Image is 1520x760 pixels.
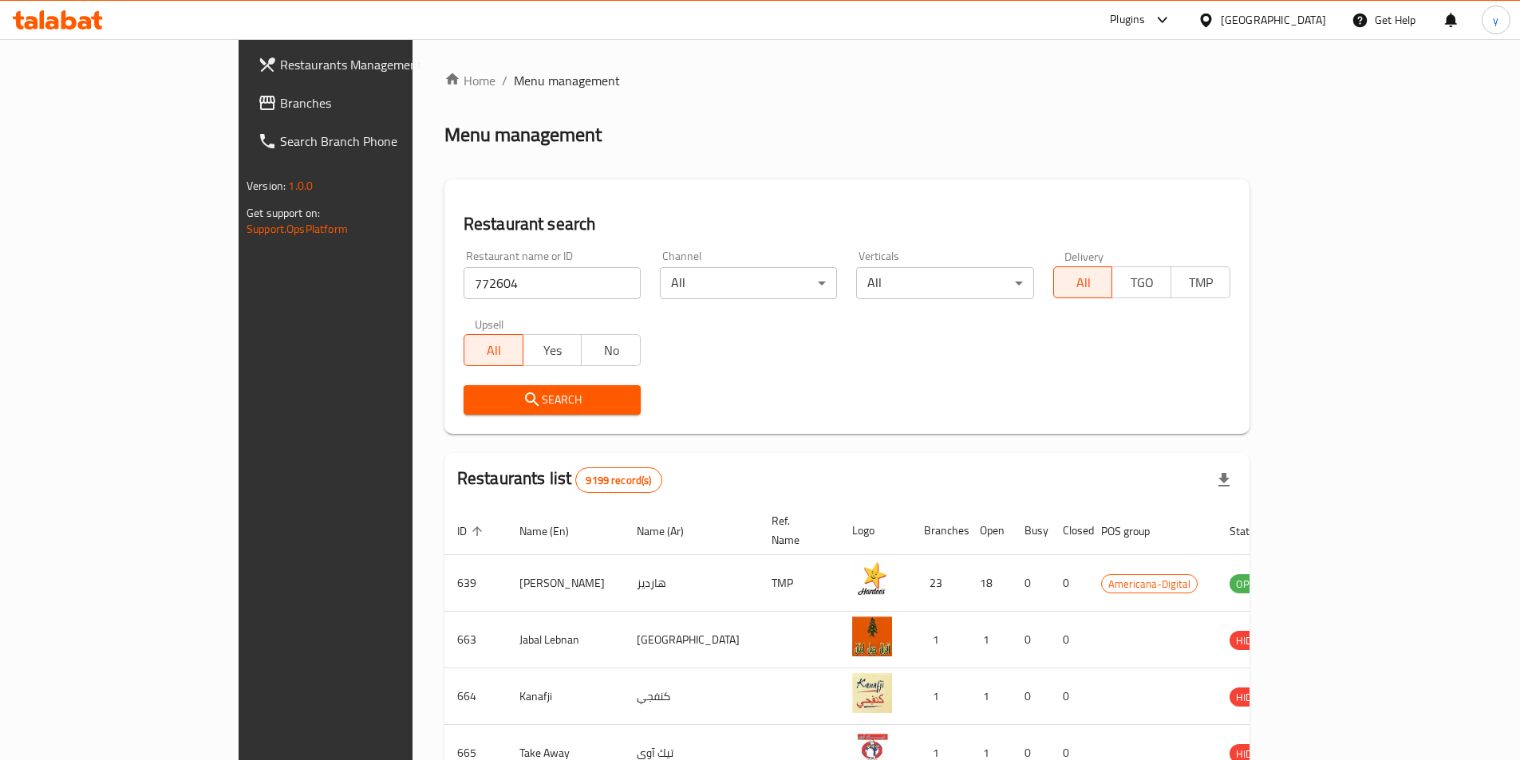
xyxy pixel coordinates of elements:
a: Restaurants Management [245,45,492,84]
span: All [1060,271,1107,294]
span: Restaurants Management [280,55,480,74]
button: Search [464,385,641,415]
div: All [660,267,837,299]
td: Jabal Lebnan [507,612,624,668]
span: Americana-Digital [1102,575,1197,593]
button: TGO [1111,266,1171,298]
label: Delivery [1064,250,1104,262]
button: Yes [523,334,582,366]
td: 1 [967,612,1012,668]
a: Support.OpsPlatform [247,219,348,239]
h2: Restaurants list [457,467,662,493]
span: POS group [1101,522,1171,541]
input: Search for restaurant name or ID.. [464,267,641,299]
div: Export file [1205,461,1243,499]
span: Status [1230,522,1281,541]
th: Busy [1012,506,1050,555]
td: 0 [1050,668,1088,725]
button: TMP [1171,266,1230,298]
span: Branches [280,93,480,112]
span: TGO [1119,271,1165,294]
td: Kanafji [507,668,624,725]
td: TMP [759,555,839,612]
h2: Restaurant search [464,212,1230,236]
span: Menu management [514,71,620,90]
td: 0 [1050,555,1088,612]
div: OPEN [1230,574,1269,593]
span: No [588,339,634,362]
td: 0 [1050,612,1088,668]
td: 0 [1012,612,1050,668]
td: 23 [911,555,967,612]
img: Kanafji [852,673,892,713]
td: 1 [911,668,967,725]
span: Get support on: [247,203,320,223]
span: Version: [247,175,286,196]
td: 18 [967,555,1012,612]
span: y [1493,11,1498,29]
span: Name (Ar) [637,522,705,541]
td: 0 [1012,668,1050,725]
div: HIDDEN [1230,687,1277,707]
td: كنفجي [624,668,759,725]
span: Search Branch Phone [280,132,480,151]
li: / [502,71,507,90]
span: Name (En) [519,522,590,541]
th: Logo [839,506,911,555]
button: No [581,334,641,366]
th: Branches [911,506,967,555]
span: Search [476,390,628,410]
label: Upsell [475,318,504,329]
th: Open [967,506,1012,555]
div: Plugins [1110,10,1145,30]
nav: breadcrumb [444,71,1250,90]
a: Search Branch Phone [245,122,492,160]
span: ID [457,522,488,541]
img: Jabal Lebnan [852,616,892,656]
div: HIDDEN [1230,631,1277,650]
h2: Menu management [444,122,602,148]
span: All [471,339,517,362]
td: [GEOGRAPHIC_DATA] [624,612,759,668]
span: Ref. Name [772,511,820,549]
th: Closed [1050,506,1088,555]
td: [PERSON_NAME] [507,555,624,612]
div: [GEOGRAPHIC_DATA] [1221,11,1326,29]
td: 1 [967,668,1012,725]
td: 1 [911,612,967,668]
td: 0 [1012,555,1050,612]
span: TMP [1178,271,1224,294]
span: 9199 record(s) [576,473,661,488]
span: Yes [530,339,576,362]
span: HIDDEN [1230,632,1277,650]
span: HIDDEN [1230,688,1277,707]
img: Hardee's [852,560,892,600]
button: All [1053,266,1113,298]
a: Branches [245,84,492,122]
button: All [464,334,523,366]
div: All [856,267,1033,299]
span: 1.0.0 [288,175,313,196]
td: هارديز [624,555,759,612]
span: OPEN [1230,575,1269,593]
div: Total records count [575,467,661,493]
